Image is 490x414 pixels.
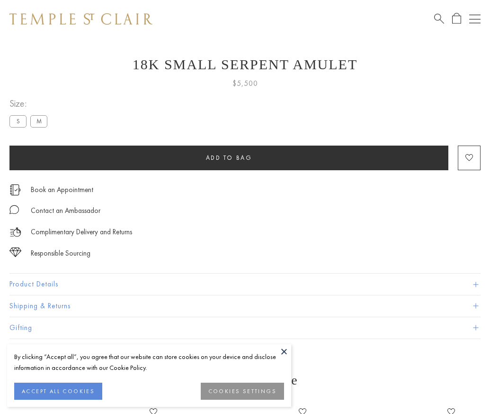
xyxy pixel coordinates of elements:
[9,295,481,317] button: Shipping & Returns
[9,248,21,257] img: icon_sourcing.svg
[9,274,481,295] button: Product Details
[452,13,461,25] a: Open Shopping Bag
[30,115,47,127] label: M
[31,226,132,238] p: Complimentary Delivery and Returns
[9,317,481,339] button: Gifting
[9,96,51,111] span: Size:
[201,383,284,400] button: COOKIES SETTINGS
[9,184,21,195] img: icon_appointment.svg
[14,383,102,400] button: ACCEPT ALL COOKIES
[434,13,444,25] a: Search
[9,146,448,170] button: Add to bag
[469,13,481,25] button: Open navigation
[206,154,252,162] span: Add to bag
[14,351,284,373] div: By clicking “Accept all”, you agree that our website can store cookies on your device and disclos...
[9,56,481,73] h1: 18K Small Serpent Amulet
[9,13,152,25] img: Temple St. Clair
[31,184,93,195] a: Book an Appointment
[9,226,21,238] img: icon_delivery.svg
[31,205,100,217] div: Contact an Ambassador
[9,205,19,214] img: MessageIcon-01_2.svg
[9,115,27,127] label: S
[232,77,258,90] span: $5,500
[31,248,90,259] div: Responsible Sourcing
